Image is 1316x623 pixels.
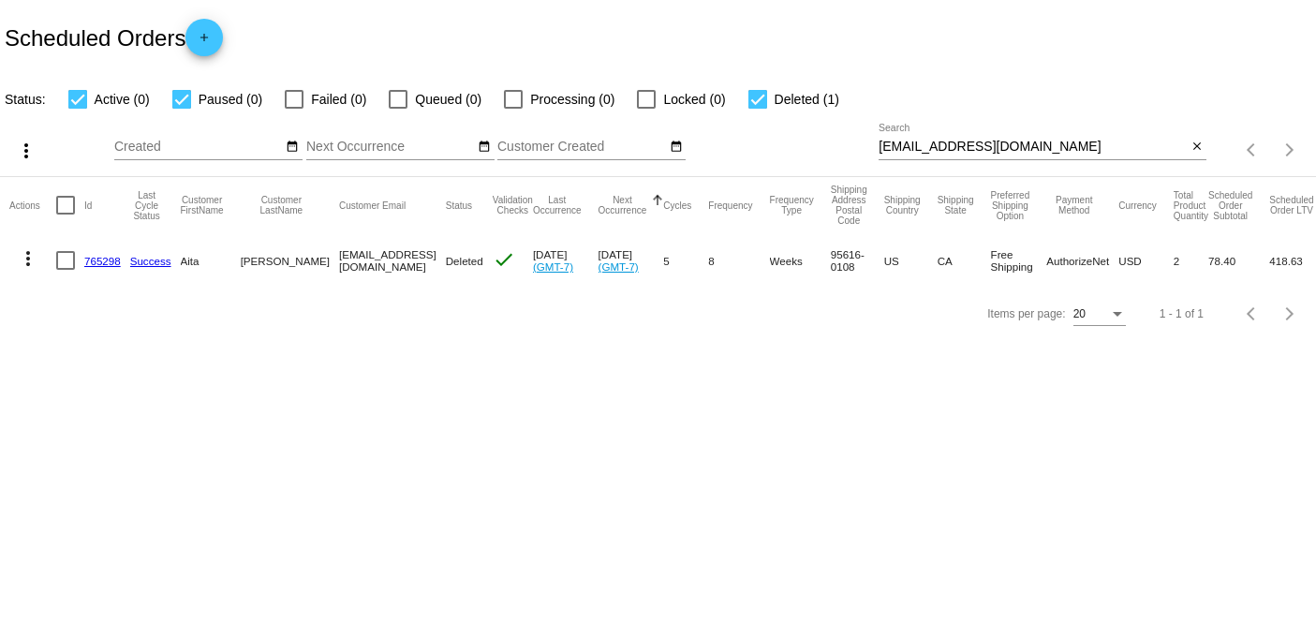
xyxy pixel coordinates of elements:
[1234,131,1271,169] button: Previous page
[1118,233,1174,288] mat-cell: USD
[1208,233,1269,288] mat-cell: 78.40
[181,233,241,288] mat-cell: Aita
[663,88,725,111] span: Locked (0)
[991,190,1030,221] button: Change sorting for PreferredShippingOption
[130,190,164,221] button: Change sorting for LastProcessingCycleId
[114,140,283,155] input: Created
[493,248,515,271] mat-icon: check
[1234,295,1271,333] button: Previous page
[938,195,974,215] button: Change sorting for ShippingState
[1271,295,1309,333] button: Next page
[1118,200,1157,211] button: Change sorting for CurrencyIso
[339,200,406,211] button: Change sorting for CustomerEmail
[1073,307,1086,320] span: 20
[670,140,683,155] mat-icon: date_range
[530,88,614,111] span: Processing (0)
[533,195,582,215] button: Change sorting for LastOccurrenceUtc
[446,255,483,267] span: Deleted
[199,88,262,111] span: Paused (0)
[241,195,322,215] button: Change sorting for CustomerLastName
[599,233,664,288] mat-cell: [DATE]
[15,140,37,162] mat-icon: more_vert
[415,88,481,111] span: Queued (0)
[663,233,708,288] mat-cell: 5
[95,88,150,111] span: Active (0)
[130,255,171,267] a: Success
[708,200,752,211] button: Change sorting for Frequency
[1160,307,1204,320] div: 1 - 1 of 1
[478,140,491,155] mat-icon: date_range
[599,260,639,273] a: (GMT-7)
[17,247,39,270] mat-icon: more_vert
[831,233,884,288] mat-cell: 95616-0108
[311,88,366,111] span: Failed (0)
[708,233,769,288] mat-cell: 8
[599,195,647,215] button: Change sorting for NextOccurrenceUtc
[879,140,1187,155] input: Search
[286,140,299,155] mat-icon: date_range
[446,200,472,211] button: Change sorting for Status
[84,255,121,267] a: 765298
[181,195,224,215] button: Change sorting for CustomerFirstName
[493,177,533,233] mat-header-cell: Validation Checks
[241,233,339,288] mat-cell: [PERSON_NAME]
[84,200,92,211] button: Change sorting for Id
[533,233,599,288] mat-cell: [DATE]
[770,195,814,215] button: Change sorting for FrequencyType
[775,88,839,111] span: Deleted (1)
[339,233,446,288] mat-cell: [EMAIL_ADDRESS][DOMAIN_NAME]
[9,177,56,233] mat-header-cell: Actions
[1208,190,1252,221] button: Change sorting for Subtotal
[306,140,475,155] input: Next Occurrence
[1046,195,1102,215] button: Change sorting for PaymentMethod.Type
[5,92,46,107] span: Status:
[1187,138,1206,157] button: Clear
[1174,233,1208,288] mat-cell: 2
[193,31,215,53] mat-icon: add
[1190,140,1204,155] mat-icon: close
[533,260,573,273] a: (GMT-7)
[1046,233,1118,288] mat-cell: AuthorizeNet
[884,233,938,288] mat-cell: US
[991,233,1047,288] mat-cell: Free Shipping
[770,233,831,288] mat-cell: Weeks
[987,307,1065,320] div: Items per page:
[884,195,921,215] button: Change sorting for ShippingCountry
[1269,195,1313,215] button: Change sorting for LifetimeValue
[1174,177,1208,233] mat-header-cell: Total Product Quantity
[938,233,991,288] mat-cell: CA
[1271,131,1309,169] button: Next page
[1073,308,1126,321] mat-select: Items per page:
[497,140,666,155] input: Customer Created
[5,19,223,56] h2: Scheduled Orders
[663,200,691,211] button: Change sorting for Cycles
[831,185,867,226] button: Change sorting for ShippingPostcode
